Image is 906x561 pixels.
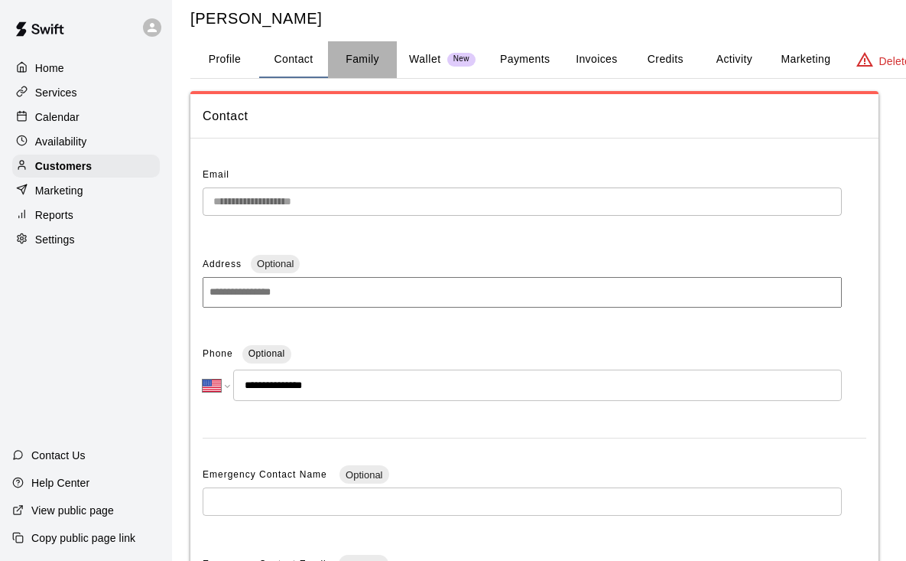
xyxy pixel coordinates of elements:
p: Reports [35,207,73,223]
span: Phone [203,342,233,367]
button: Activity [700,41,768,78]
p: Customers [35,158,92,174]
span: Emergency Contact Name [203,469,330,480]
span: Address [203,259,242,269]
a: Home [12,57,160,80]
button: Payments [488,41,562,78]
a: Reports [12,204,160,227]
button: Marketing [768,41,843,78]
span: Optional [251,258,300,269]
a: Availability [12,130,160,153]
a: Settings [12,228,160,251]
p: View public page [31,503,114,518]
p: Contact Us [31,448,86,463]
p: Help Center [31,475,89,491]
span: Optional [248,348,285,359]
p: Settings [35,232,75,247]
a: Calendar [12,106,160,129]
p: Services [35,85,77,100]
div: The email of an existing customer can only be changed by the customer themselves at https://book.... [203,188,842,216]
p: Calendar [35,109,80,125]
span: New [447,54,476,64]
p: Home [35,60,64,76]
button: Profile [190,41,259,78]
p: Copy public page link [31,530,135,546]
p: Availability [35,134,87,149]
span: Email [203,169,229,180]
p: Wallet [409,51,441,67]
button: Invoices [562,41,631,78]
button: Contact [259,41,328,78]
a: Marketing [12,179,160,202]
span: Optional [339,469,388,481]
p: Marketing [35,183,83,198]
button: Family [328,41,397,78]
a: Customers [12,155,160,178]
span: Contact [203,106,866,126]
button: Credits [631,41,700,78]
a: Services [12,81,160,104]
